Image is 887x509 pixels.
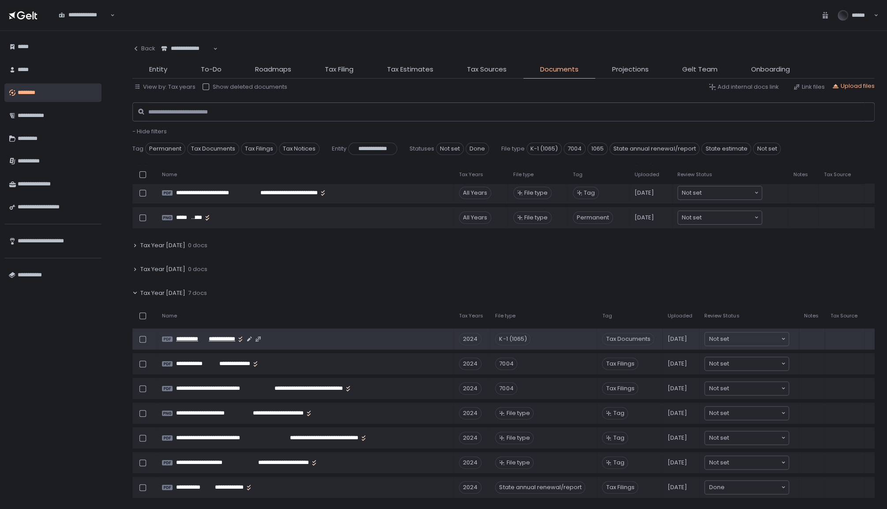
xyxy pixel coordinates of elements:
span: Tax Source [830,313,857,319]
span: Not set [682,213,702,222]
span: 0 docs [188,265,207,273]
span: Entity [332,145,346,153]
input: Search for option [729,458,780,467]
span: 1065 [587,143,608,155]
span: Not set [682,189,702,197]
span: Tag [132,145,143,153]
span: Review Status [677,171,712,178]
span: Tax Documents [187,143,239,155]
span: State annual renewal/report [609,143,699,155]
span: Name [162,313,177,319]
input: Search for option [729,335,780,343]
input: Search for option [729,359,780,368]
div: Link files [793,83,825,91]
span: File type [501,145,525,153]
span: Tax Estimates [387,64,433,75]
button: Add internal docs link [709,83,779,91]
span: Tax Documents [602,333,654,345]
span: Entity [149,64,167,75]
button: - Hide filters [132,128,167,136]
span: Not set [709,359,729,368]
span: - Hide filters [132,127,167,136]
span: Tag [613,434,624,442]
div: Search for option [705,357,789,370]
span: Tax Year [DATE] [140,289,185,297]
span: [DATE] [668,483,687,491]
input: Search for option [729,409,780,418]
span: File type [506,459,530,467]
input: Search for option [702,213,753,222]
span: Not set [709,458,729,467]
span: 7 docs [188,289,207,297]
div: 2024 [459,333,481,345]
span: Tax Year [DATE] [140,241,185,249]
div: Search for option [705,431,789,445]
div: All Years [459,187,491,199]
span: Tax Sources [467,64,507,75]
span: Not set [709,335,729,343]
span: Name [162,171,177,178]
span: Permanent [145,143,185,155]
input: Search for option [729,384,780,393]
span: File type [506,409,530,417]
div: Search for option [705,332,789,346]
span: [DATE] [668,360,687,368]
span: Permanent [573,211,613,224]
span: Not set [709,384,729,393]
span: Tag [613,459,624,467]
span: Not set [709,409,729,418]
div: 2024 [459,481,481,494]
div: Search for option [705,382,789,395]
span: K-1 (1065) [526,143,562,155]
span: Tax Filings [602,481,638,494]
div: Search for option [155,40,218,58]
span: Done [466,143,489,155]
span: File type [495,313,515,319]
div: Search for option [678,186,762,200]
span: Tax Filing [325,64,353,75]
div: Search for option [53,6,115,25]
div: State annual renewal/report [495,481,585,494]
input: Search for option [724,483,780,492]
span: Tax Year [DATE] [140,265,185,273]
span: Documents [540,64,579,75]
span: 7004 [564,143,586,155]
div: Search for option [705,456,789,469]
div: K-1 (1065) [495,333,530,345]
span: Statuses [410,145,434,153]
button: View by: Tax years [134,83,195,91]
span: Tax Filings [241,143,277,155]
span: [DATE] [668,335,687,343]
span: Tax Filings [602,358,638,370]
span: To-Do [201,64,222,75]
span: Uploaded [668,313,692,319]
span: [DATE] [668,409,687,417]
span: Tax Source [824,171,851,178]
div: 2024 [459,358,481,370]
span: Gelt Team [682,64,718,75]
div: Search for option [678,211,762,224]
span: 0 docs [188,241,207,249]
button: Upload files [832,82,875,90]
span: [DATE] [668,385,687,392]
div: 7004 [495,382,517,395]
span: Not set [753,143,781,155]
span: Uploaded [634,171,659,178]
div: Back [132,45,155,53]
span: [DATE] [668,434,687,442]
span: Onboarding [751,64,790,75]
span: Review Status [704,313,739,319]
span: Roadmaps [255,64,291,75]
span: Tax Filings [602,382,638,395]
span: Notes [804,313,819,319]
span: [DATE] [634,189,654,197]
div: 2024 [459,456,481,469]
span: Not set [436,143,464,155]
input: Search for option [729,434,780,442]
span: State estimate [701,143,751,155]
div: Search for option [705,481,789,494]
input: Search for option [59,19,109,28]
span: File type [506,434,530,442]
